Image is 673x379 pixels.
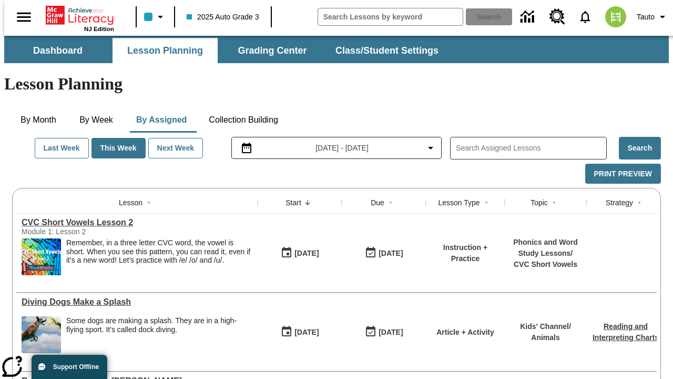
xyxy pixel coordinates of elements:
[187,12,259,23] span: 2025 Auto Grade 3
[35,138,89,158] button: Last Week
[637,12,655,23] span: Tauto
[510,259,581,270] p: CVC Short Vowels
[33,45,83,57] span: Dashboard
[113,38,218,63] button: Lesson Planning
[236,142,437,154] button: Select the date range menu item
[361,243,406,263] button: 10/07/25: Last day the lesson can be accessed
[277,243,322,263] button: 10/07/25: First time the lesson was available
[128,107,195,133] button: By Assigned
[70,107,123,133] button: By Week
[148,138,203,158] button: Next Week
[4,74,669,94] h1: Lesson Planning
[12,107,65,133] button: By Month
[285,197,301,208] div: Start
[22,238,61,275] img: CVC Short Vowels Lesson 2.
[480,196,493,209] button: Sort
[633,7,673,26] button: Profile/Settings
[361,322,406,342] button: 10/07/25: Last day the lesson can be accessed
[22,218,252,227] div: CVC Short Vowels Lesson 2
[200,107,287,133] button: Collection Building
[119,197,142,208] div: Lesson
[91,138,146,158] button: This Week
[619,137,661,159] button: Search
[605,6,626,27] img: avatar image
[510,237,581,259] p: Phonics and Word Study Lessons /
[379,247,403,260] div: [DATE]
[599,3,633,31] button: Select a new avatar
[127,45,203,57] span: Lesson Planning
[327,38,447,63] button: Class/Student Settings
[4,36,669,63] div: SubNavbar
[4,38,448,63] div: SubNavbar
[22,218,252,227] a: CVC Short Vowels Lesson 2, Lessons
[66,238,252,275] div: Remember, in a three letter CVC word, the vowel is short. When you see this pattern, you can read...
[606,197,633,208] div: Strategy
[585,164,661,184] button: Print Preview
[436,327,494,338] p: Article + Activity
[22,316,61,353] img: A dog is jumping high in the air in an attempt to grab a yellow toy with its mouth.
[520,321,571,332] p: Kids' Channel /
[438,197,480,208] div: Lesson Type
[543,3,572,31] a: Resource Center, Will open in new tab
[22,227,179,236] div: Module 1: Lesson 2
[384,196,397,209] button: Sort
[22,297,252,307] a: Diving Dogs Make a Splash, Lessons
[66,316,252,353] div: Some dogs are making a splash. They are in a high-flying sport. It's called dock diving.
[140,7,171,26] button: Class color is light blue. Change class color
[593,322,659,342] a: Reading and Interpreting Charts
[315,143,369,154] span: [DATE] - [DATE]
[32,355,107,379] button: Support Offline
[318,8,463,25] input: search field
[66,316,252,334] div: Some dogs are making a splash. They are in a high-flying sport. It's called dock diving.
[84,26,114,32] span: NJ Edition
[379,326,403,339] div: [DATE]
[294,326,319,339] div: [DATE]
[53,363,99,371] span: Support Offline
[572,3,599,31] a: Notifications
[301,196,314,209] button: Sort
[142,196,155,209] button: Sort
[514,3,543,32] a: Data Center
[456,141,606,156] input: Search Assigned Lessons
[220,38,325,63] button: Grading Center
[238,45,307,57] span: Grading Center
[548,196,560,209] button: Sort
[8,2,39,33] button: Open side menu
[424,142,437,154] svg: Collapse Date Range Filter
[294,247,319,260] div: [DATE]
[520,332,571,343] p: Animals
[66,238,252,265] p: Remember, in a three letter CVC word, the vowel is short. When you see this pattern, you can read...
[277,322,322,342] button: 10/07/25: First time the lesson was available
[46,5,114,26] a: Home
[5,38,110,63] button: Dashboard
[531,197,548,208] div: Topic
[633,196,646,209] button: Sort
[46,4,114,32] div: Home
[22,297,252,307] div: Diving Dogs Make a Splash
[371,197,384,208] div: Due
[335,45,439,57] span: Class/Student Settings
[431,242,499,264] p: Instruction + Practice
